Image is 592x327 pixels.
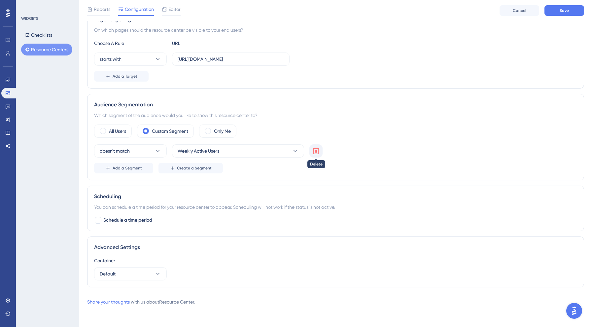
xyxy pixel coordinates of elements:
[21,29,56,41] button: Checklists
[500,5,539,16] button: Cancel
[21,44,72,55] button: Resource Centers
[158,163,223,173] button: Create a Segment
[21,16,38,21] div: WIDGETS
[100,270,116,278] span: Default
[109,127,126,135] label: All Users
[94,39,167,47] div: Choose A Rule
[94,144,167,158] button: doesn't match
[94,243,577,251] div: Advanced Settings
[178,55,284,63] input: yourwebsite.com/path
[560,8,569,13] span: Save
[172,39,245,47] div: URL
[564,301,584,321] iframe: UserGuiding AI Assistant Launcher
[94,101,577,109] div: Audience Segmentation
[87,298,195,306] div: with us about Resource Center .
[172,144,304,158] button: Weekly Active Users
[94,53,167,66] button: starts with
[214,127,231,135] label: Only Me
[513,8,526,13] span: Cancel
[125,5,154,13] span: Configuration
[94,163,153,173] button: Add a Segment
[100,147,130,155] span: doesn't match
[87,299,130,305] a: Share your thoughts
[94,5,110,13] span: Reports
[94,267,167,280] button: Default
[544,5,584,16] button: Save
[168,5,181,13] span: Editor
[152,127,188,135] label: Custom Segment
[94,203,577,211] div: You can schedule a time period for your resource center to appear. Scheduling will not work if th...
[113,74,137,79] span: Add a Target
[178,147,219,155] span: Weekly Active Users
[94,193,577,200] div: Scheduling
[94,111,577,119] div: Which segment of the audience would you like to show this resource center to?
[103,216,152,224] span: Schedule a time period
[113,165,142,171] span: Add a Segment
[177,165,212,171] span: Create a Segment
[94,257,577,265] div: Container
[94,71,149,82] button: Add a Target
[100,55,122,63] span: starts with
[94,26,577,34] div: On which pages should the resource center be visible to your end users?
